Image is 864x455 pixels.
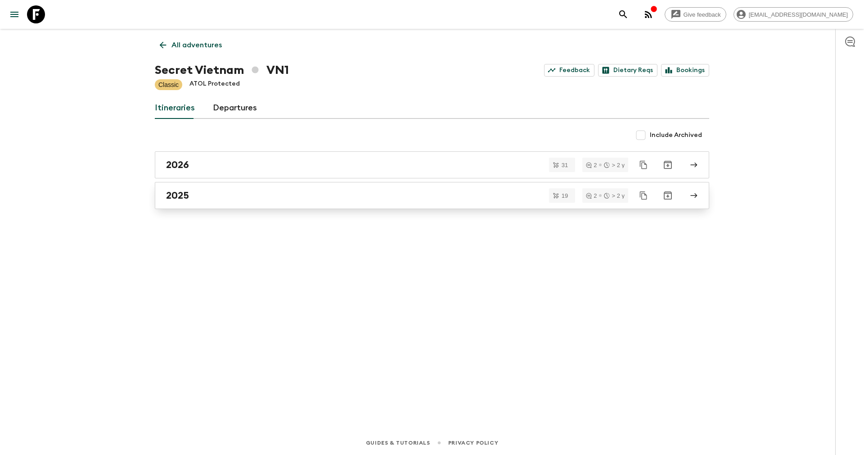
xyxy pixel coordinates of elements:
[635,187,652,204] button: Duplicate
[604,162,625,168] div: > 2 y
[650,131,702,140] span: Include Archived
[614,5,632,23] button: search adventures
[189,79,240,90] p: ATOL Protected
[448,438,498,448] a: Privacy Policy
[635,157,652,173] button: Duplicate
[366,438,430,448] a: Guides & Tutorials
[155,151,709,178] a: 2026
[659,187,677,205] button: Archive
[166,190,189,201] h2: 2025
[586,193,597,199] div: 2
[213,97,257,119] a: Departures
[659,156,677,174] button: Archive
[733,7,853,22] div: [EMAIL_ADDRESS][DOMAIN_NAME]
[5,5,23,23] button: menu
[155,61,289,79] h1: Secret Vietnam VN1
[171,40,222,50] p: All adventures
[586,162,597,168] div: 2
[166,159,189,171] h2: 2026
[155,182,709,209] a: 2025
[158,80,179,89] p: Classic
[155,36,227,54] a: All adventures
[544,64,594,77] a: Feedback
[744,11,853,18] span: [EMAIL_ADDRESS][DOMAIN_NAME]
[679,11,726,18] span: Give feedback
[598,64,657,77] a: Dietary Reqs
[665,7,726,22] a: Give feedback
[556,162,573,168] span: 31
[604,193,625,199] div: > 2 y
[556,193,573,199] span: 19
[155,97,195,119] a: Itineraries
[661,64,709,77] a: Bookings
